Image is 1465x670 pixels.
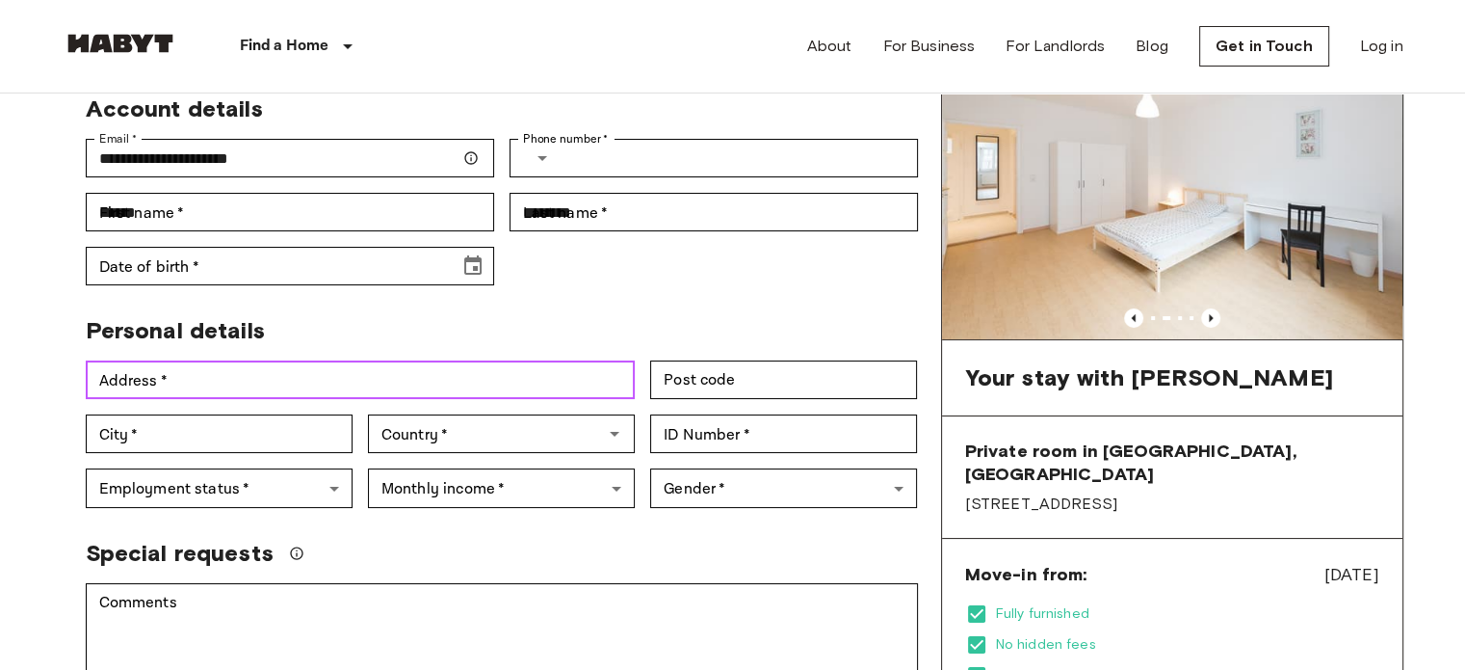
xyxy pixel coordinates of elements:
span: Private room in [GEOGRAPHIC_DATA], [GEOGRAPHIC_DATA] [965,440,1379,486]
button: Choose date [454,247,492,285]
div: Address [86,361,636,399]
span: [STREET_ADDRESS] [965,494,1379,515]
span: Move-in from: [965,563,1087,586]
span: Special requests [86,539,274,568]
span: Personal details [86,316,265,344]
a: For Landlords [1006,35,1105,58]
span: [DATE] [1324,562,1379,587]
div: Last name [510,193,918,231]
a: About [807,35,852,58]
p: Find a Home [240,35,329,58]
label: Email [99,130,137,147]
div: City [86,415,353,453]
div: Email [86,139,494,177]
img: Marketing picture of unit DE-02-037-02M [942,32,1402,339]
button: Open [601,420,628,447]
svg: Make sure your email is correct — we'll send your booking details there. [463,150,479,166]
button: Select country [523,139,562,177]
img: Habyt [63,34,178,53]
a: For Business [882,35,975,58]
button: Previous image [1201,308,1220,328]
label: Phone number [523,130,609,147]
span: No hidden fees [996,635,1379,655]
a: Log in [1360,35,1403,58]
div: ID Number [650,415,917,453]
div: First name [86,193,494,231]
a: Blog [1136,35,1168,58]
svg: We'll do our best to accommodate your request, but please note we can't guarantee it will be poss... [289,546,304,561]
span: Account details [86,94,263,122]
span: Fully furnished [996,604,1379,624]
a: Get in Touch [1199,26,1329,67]
button: Previous image [1124,308,1143,328]
span: Your stay with [PERSON_NAME] [965,363,1333,392]
div: Post code [650,361,917,399]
